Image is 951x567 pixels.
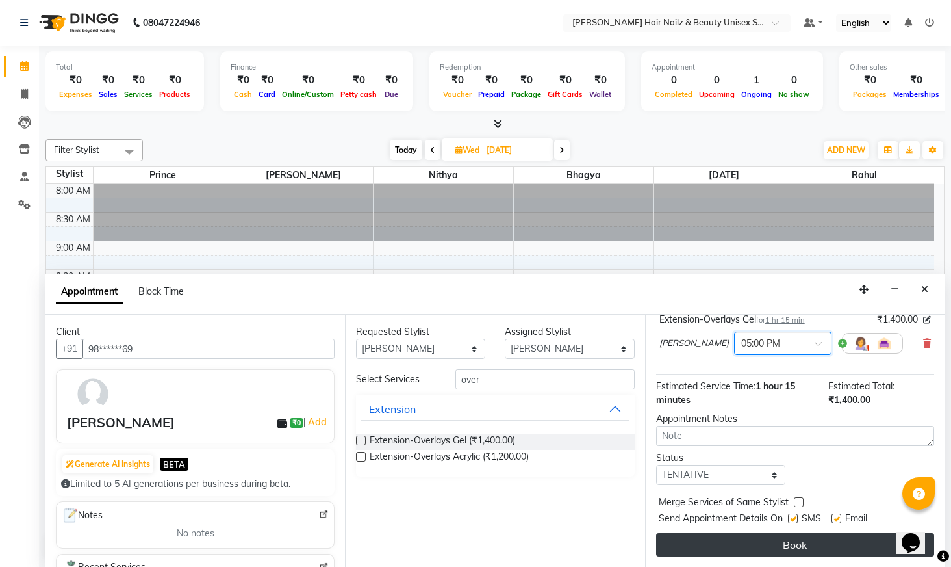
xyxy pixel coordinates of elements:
[483,140,548,160] input: 2025-10-08
[156,73,194,88] div: ₹0
[508,90,544,99] span: Package
[656,533,934,557] button: Book
[656,380,755,392] span: Estimated Service Time:
[82,339,335,359] input: Search by Name/Mobile/Email/Code
[505,325,634,339] div: Assigned Stylist
[475,73,508,88] div: ₹0
[121,90,156,99] span: Services
[828,380,894,392] span: Estimated Total:
[369,401,416,417] div: Extension
[775,90,813,99] span: No show
[370,450,529,466] span: Extension-Overlays Acrylic (₹1,200.00)
[94,167,233,183] span: Prince
[765,315,805,324] span: 1 hr 15 min
[845,512,867,528] span: Email
[877,313,918,326] span: ₹1,400.00
[156,90,194,99] span: Products
[440,90,475,99] span: Voucher
[390,140,422,160] span: Today
[656,451,785,465] div: Status
[440,73,475,88] div: ₹0
[56,280,123,304] span: Appointment
[802,512,821,528] span: SMS
[67,413,175,432] div: [PERSON_NAME]
[654,167,794,183] span: [DATE]
[738,73,775,88] div: 1
[508,73,544,88] div: ₹0
[95,73,121,88] div: ₹0
[62,455,153,473] button: Generate AI Insights
[775,73,813,88] div: 0
[452,145,483,155] span: Wed
[850,73,890,88] div: ₹0
[231,73,255,88] div: ₹0
[380,73,403,88] div: ₹0
[255,73,279,88] div: ₹0
[177,527,214,540] span: No notes
[659,495,789,512] span: Merge Services of Same Stylist
[255,90,279,99] span: Card
[337,73,380,88] div: ₹0
[33,5,122,41] img: logo
[696,73,738,88] div: 0
[659,512,783,528] span: Send Appointment Details On
[896,515,938,554] iframe: chat widget
[303,414,329,430] span: |
[53,270,93,283] div: 9:30 AM
[56,325,335,339] div: Client
[306,414,329,430] a: Add
[890,73,943,88] div: ₹0
[652,62,813,73] div: Appointment
[61,477,329,491] div: Limited to 5 AI generations per business during beta.
[738,90,775,99] span: Ongoing
[544,73,586,88] div: ₹0
[233,167,373,183] span: [PERSON_NAME]
[853,336,869,351] img: Hairdresser.png
[46,167,93,181] div: Stylist
[53,184,93,198] div: 8:00 AM
[890,90,943,99] span: Memberships
[143,5,200,41] b: 08047224946
[850,90,890,99] span: Packages
[62,507,103,524] span: Notes
[696,90,738,99] span: Upcoming
[794,167,934,183] span: Rahul
[514,167,653,183] span: Bhagya
[361,397,629,421] button: Extension
[756,315,805,324] small: for
[53,213,93,226] div: 8:30 AM
[346,373,446,386] div: Select Services
[56,90,95,99] span: Expenses
[923,316,931,324] i: Edit price
[121,73,156,88] div: ₹0
[138,285,184,297] span: Block Time
[370,434,515,450] span: Extension-Overlays Gel (₹1,400.00)
[544,90,586,99] span: Gift Cards
[828,394,870,406] span: ₹1,400.00
[374,167,513,183] span: Nithya
[231,62,403,73] div: Finance
[231,90,255,99] span: Cash
[475,90,508,99] span: Prepaid
[455,369,635,389] input: Search by service name
[876,336,892,351] img: Interior.png
[56,62,194,73] div: Total
[659,337,729,350] span: [PERSON_NAME]
[586,73,615,88] div: ₹0
[824,141,869,159] button: ADD NEW
[656,412,934,426] div: Appointment Notes
[659,313,805,326] div: Extension-Overlays Gel
[337,90,380,99] span: Petty cash
[290,418,303,429] span: ₹0
[160,458,188,470] span: BETA
[827,145,865,155] span: ADD NEW
[586,90,615,99] span: Wallet
[54,144,99,155] span: Filter Stylist
[53,241,93,255] div: 9:00 AM
[915,280,934,300] button: Close
[279,90,337,99] span: Online/Custom
[56,339,83,359] button: +91
[440,62,615,73] div: Redemption
[279,73,337,88] div: ₹0
[95,90,121,99] span: Sales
